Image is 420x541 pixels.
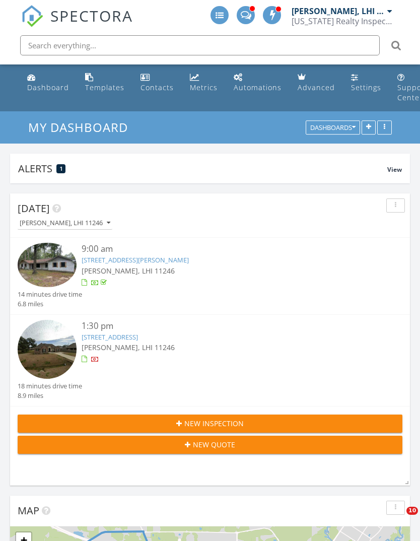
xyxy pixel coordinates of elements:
[351,83,381,92] div: Settings
[18,162,387,175] div: Alerts
[387,165,402,174] span: View
[50,5,133,26] span: SPECTORA
[18,217,112,230] button: [PERSON_NAME], LHI 11246
[18,290,82,299] div: 14 minutes drive time
[136,69,178,97] a: Contacts
[18,243,402,309] a: 9:00 am [STREET_ADDRESS][PERSON_NAME] [PERSON_NAME], LHI 11246 14 minutes drive time 6.8 miles
[18,504,39,517] span: Map
[230,69,286,97] a: Automations (Advanced)
[18,299,82,309] div: 6.8 miles
[190,83,218,92] div: Metrics
[18,381,82,391] div: 18 minutes drive time
[18,243,77,287] img: 9330860%2Fcover_photos%2F6YWKCVQnA26GG7eewa3s%2Fsmall.jpg
[82,320,370,332] div: 1:30 pm
[21,14,133,35] a: SPECTORA
[141,83,174,92] div: Contacts
[60,165,62,172] span: 1
[28,119,136,136] a: My Dashboard
[20,35,380,55] input: Search everything...
[18,436,402,454] button: New Quote
[234,83,282,92] div: Automations
[184,418,244,429] span: New Inspection
[386,507,410,531] iframe: Intercom live chat
[82,343,175,352] span: [PERSON_NAME], LHI 11246
[21,5,43,27] img: The Best Home Inspection Software - Spectora
[18,320,402,401] a: 1:30 pm [STREET_ADDRESS] [PERSON_NAME], LHI 11246 18 minutes drive time 8.9 miles
[82,266,175,276] span: [PERSON_NAME], LHI 11246
[292,16,392,26] div: Louisiana Realty Inspections, LLC
[306,121,360,135] button: Dashboards
[18,320,77,379] img: streetview
[18,415,402,433] button: New Inspection
[82,332,138,342] a: [STREET_ADDRESS]
[27,83,69,92] div: Dashboard
[292,6,385,16] div: [PERSON_NAME], LHI 11246
[85,83,124,92] div: Templates
[294,69,339,97] a: Advanced
[82,243,370,255] div: 9:00 am
[82,255,189,264] a: [STREET_ADDRESS][PERSON_NAME]
[81,69,128,97] a: Templates
[298,83,335,92] div: Advanced
[186,69,222,97] a: Metrics
[310,124,356,131] div: Dashboards
[347,69,385,97] a: Settings
[406,507,418,515] span: 10
[18,391,82,400] div: 8.9 miles
[23,69,73,97] a: Dashboard
[18,201,50,215] span: [DATE]
[20,220,110,227] div: [PERSON_NAME], LHI 11246
[193,439,235,450] span: New Quote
